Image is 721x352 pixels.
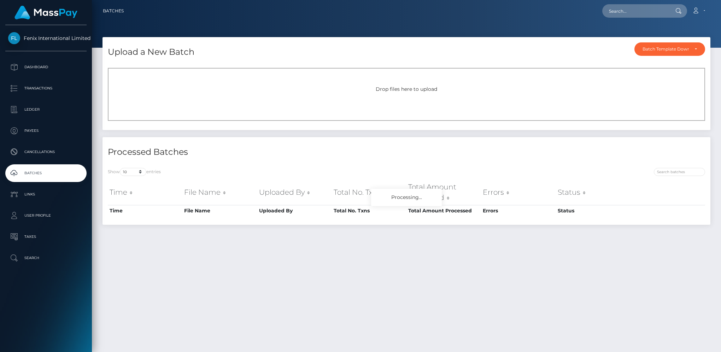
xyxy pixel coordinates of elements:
p: Dashboard [8,62,84,72]
a: Payees [5,122,87,140]
h4: Processed Batches [108,146,401,158]
th: Total Amount Processed [406,205,481,216]
th: File Name [182,205,257,216]
th: File Name [182,180,257,205]
a: Dashboard [5,58,87,76]
button: Batch Template Download [634,42,705,56]
th: Time [108,205,182,216]
a: Taxes [5,228,87,246]
th: Errors [481,180,556,205]
input: Search... [602,4,669,18]
th: Uploaded By [257,205,332,216]
div: Processing... [371,189,442,206]
p: Ledger [8,104,84,115]
a: User Profile [5,207,87,224]
a: Cancellations [5,143,87,161]
a: Batches [5,164,87,182]
th: Total No. Txns [332,180,406,205]
p: Payees [8,125,84,136]
label: Show entries [108,168,161,176]
img: Fenix International Limited [8,32,20,44]
p: User Profile [8,210,84,221]
p: Links [8,189,84,200]
a: Ledger [5,101,87,118]
th: Total No. Txns [332,205,406,216]
select: Showentries [120,168,146,176]
th: Errors [481,205,556,216]
input: Search batches [654,168,705,176]
div: Batch Template Download [643,46,689,52]
th: Time [108,180,182,205]
th: Status [556,180,631,205]
p: Transactions [8,83,84,94]
a: Transactions [5,80,87,97]
th: Status [556,205,631,216]
span: Fenix International Limited [5,35,87,41]
a: Search [5,249,87,267]
span: Drop files here to upload [376,86,437,92]
p: Cancellations [8,147,84,157]
p: Batches [8,168,84,178]
p: Taxes [8,231,84,242]
a: Links [5,186,87,203]
p: Search [8,253,84,263]
th: Uploaded By [257,180,332,205]
img: MassPay Logo [14,6,77,19]
a: Batches [103,4,124,18]
th: Total Amount Processed [406,180,481,205]
h4: Upload a New Batch [108,46,194,58]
